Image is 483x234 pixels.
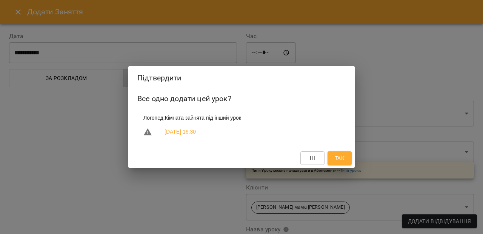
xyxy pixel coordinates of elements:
span: Ні [310,154,315,163]
li: Логопед : Кімната зайнята під інший урок [137,111,346,125]
button: Так [328,151,352,165]
h6: Все одно додати цей урок? [137,93,346,105]
h2: Підтвердити [137,72,346,84]
button: Ні [300,151,325,165]
span: Так [335,154,345,163]
a: [DATE] 16:30 [165,128,196,135]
